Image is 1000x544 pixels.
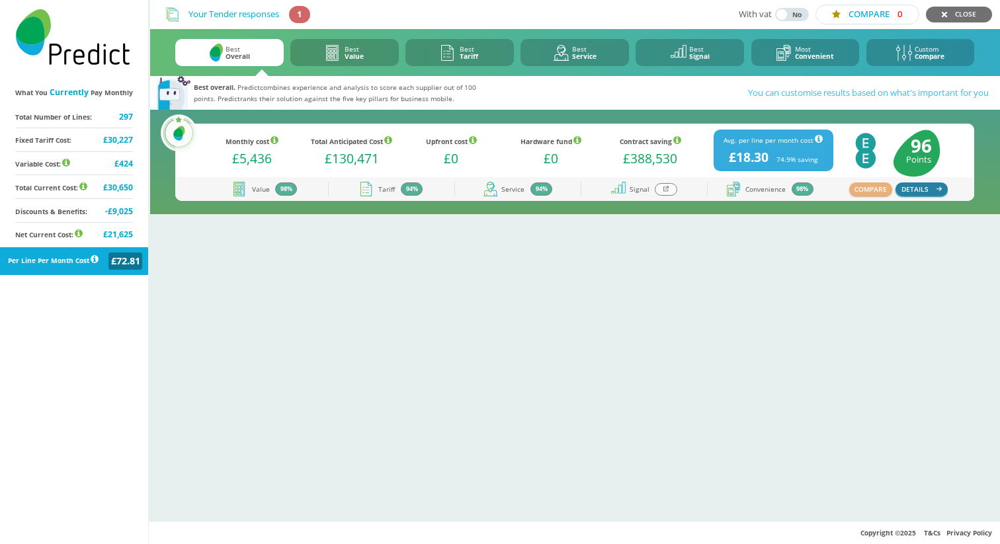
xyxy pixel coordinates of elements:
img: Top Rated [159,113,199,153]
span: Predict combines experience and analysis to score each supplier out of 100 points. Predict ranks ... [194,82,489,104]
button: CustomCompare [866,39,975,66]
div: 94% [401,182,423,196]
span: Value [252,186,270,192]
div: Contract saving [601,136,700,148]
div: Best [226,46,250,59]
div: Discounts & Benefits: [15,202,87,219]
b: Signal [689,52,710,61]
button: COMPARE [849,182,892,196]
div: Monthly cost [202,136,302,148]
a: Privacy Policy [946,528,992,537]
div: Avg. per line per month cost [714,134,833,147]
img: Predict Mobile [16,9,130,65]
h1: 96 [905,137,931,153]
div: Points [905,152,931,167]
h1: £0 [501,149,601,165]
div: Total Anticipated Cost [302,136,402,148]
h1: Your Tender responses [188,8,279,20]
div: 98% [275,182,298,196]
b: Overall [226,52,250,61]
div: £424 [114,157,133,172]
img: Predict Mobile [157,76,190,110]
div: Net Current Cost: [15,225,83,243]
h1: £5,436 [202,149,302,165]
button: COMPARE0 [815,5,919,24]
div: 98% [792,182,814,196]
div: Upfront cost [401,136,501,148]
button: BestValue [290,39,399,66]
div: £72.81 [108,253,142,270]
div: - £9,025 [105,204,133,219]
div: Best [460,46,478,59]
button: BestOverall [175,39,284,66]
div: Best [689,46,710,59]
button: BestService [521,39,629,66]
div: Total Current Cost: [15,178,87,196]
b: Tariff [460,52,478,61]
h4: 74.9 % saving [776,153,818,166]
button: MostConvenient [751,39,860,66]
b: Convenient [795,52,833,61]
div: Variable Cost: [15,155,70,172]
h1: £18.30 [729,147,769,164]
span: Convenience [745,186,786,192]
span: Tariff [378,186,395,192]
div: 1 [289,6,310,23]
button: BestSignal [636,39,744,66]
span: Currently [50,87,89,98]
h1: £0 [401,149,501,165]
b: Compare [915,52,944,61]
a: T&Cs [924,528,940,537]
div: Most [795,46,833,59]
a: CLOSE [926,7,992,22]
div: £21,625 [103,227,133,243]
span: With vat [739,8,772,20]
div: 297 [119,110,133,125]
h1: £130,471 [302,149,402,165]
button: BestTariff [405,39,514,66]
b: Best overall. [194,83,235,92]
b: Service [572,52,597,61]
div: £30,227 [103,133,133,148]
h1: £388,530 [601,149,700,165]
b: Value [345,52,364,61]
div: Fixed Tariff Cost: [15,131,71,148]
button: YesNo [775,8,809,21]
div: 0 [897,11,903,17]
button: DETAILS [896,182,947,196]
div: 94% [530,182,553,196]
div: Best [345,46,364,59]
div: No [788,11,806,18]
div: Hardware fund [501,136,601,148]
div: Best [572,46,597,59]
div: £30,650 [103,180,133,196]
div: What You Pay Monthly [15,86,134,99]
img: Predict Mobile [210,44,223,61]
div: You can customise results based on what's important for you [489,76,989,110]
div: Custom [915,46,944,59]
div: Per Line Per Month Cost [8,254,99,267]
span: Service [501,186,524,192]
span: Signal [630,186,649,192]
div: Total Number of Lines: [15,108,92,125]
